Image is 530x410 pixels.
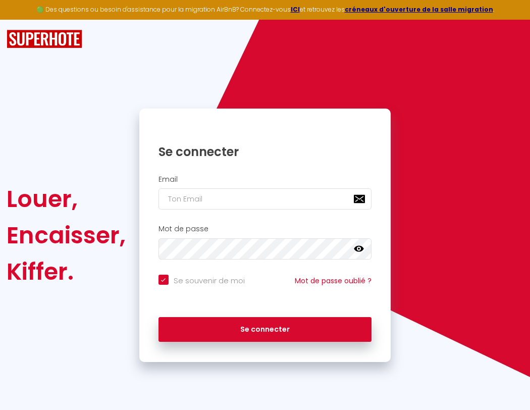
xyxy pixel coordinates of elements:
[7,217,126,253] div: Encaisser,
[158,144,372,160] h1: Se connecter
[291,5,300,14] a: ICI
[158,188,372,210] input: Ton Email
[345,5,493,14] a: créneaux d'ouverture de la salle migration
[7,253,126,290] div: Kiffer.
[7,181,126,217] div: Louer,
[295,276,372,286] a: Mot de passe oublié ?
[158,225,372,233] h2: Mot de passe
[7,30,82,48] img: SuperHote logo
[158,317,372,342] button: Se connecter
[158,175,372,184] h2: Email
